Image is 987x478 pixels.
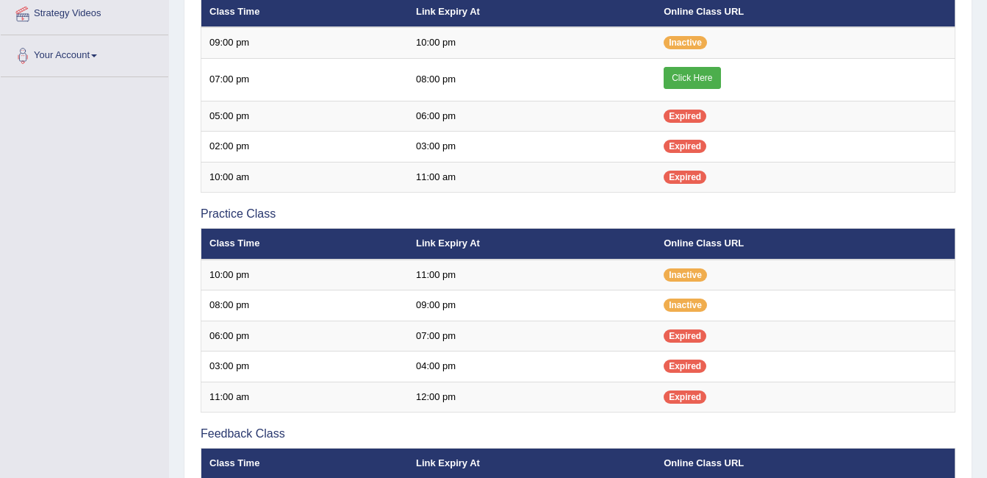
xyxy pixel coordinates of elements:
span: Expired [664,171,706,184]
td: 08:00 pm [408,58,656,101]
th: Online Class URL [656,229,955,260]
a: Click Here [664,67,720,89]
span: Expired [664,390,706,404]
td: 03:00 pm [201,352,408,382]
span: Expired [664,140,706,153]
td: 04:00 pm [408,352,656,382]
td: 05:00 pm [201,101,408,132]
h3: Practice Class [201,207,955,221]
td: 11:00 am [201,382,408,413]
span: Inactive [664,36,707,49]
span: Expired [664,110,706,123]
td: 11:00 pm [408,260,656,290]
span: Inactive [664,268,707,282]
td: 07:00 pm [408,321,656,352]
td: 03:00 pm [408,132,656,163]
td: 06:00 pm [201,321,408,352]
td: 09:00 pm [201,27,408,58]
td: 10:00 pm [201,260,408,290]
td: 11:00 am [408,162,656,193]
td: 09:00 pm [408,290,656,321]
td: 12:00 pm [408,382,656,413]
a: Your Account [1,35,168,72]
td: 07:00 pm [201,58,408,101]
span: Expired [664,329,706,343]
th: Link Expiry At [408,229,656,260]
td: 10:00 am [201,162,408,193]
td: 10:00 pm [408,27,656,58]
span: Inactive [664,299,707,312]
h3: Feedback Class [201,427,955,440]
td: 08:00 pm [201,290,408,321]
td: 06:00 pm [408,101,656,132]
th: Class Time [201,229,408,260]
span: Expired [664,360,706,373]
td: 02:00 pm [201,132,408,163]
